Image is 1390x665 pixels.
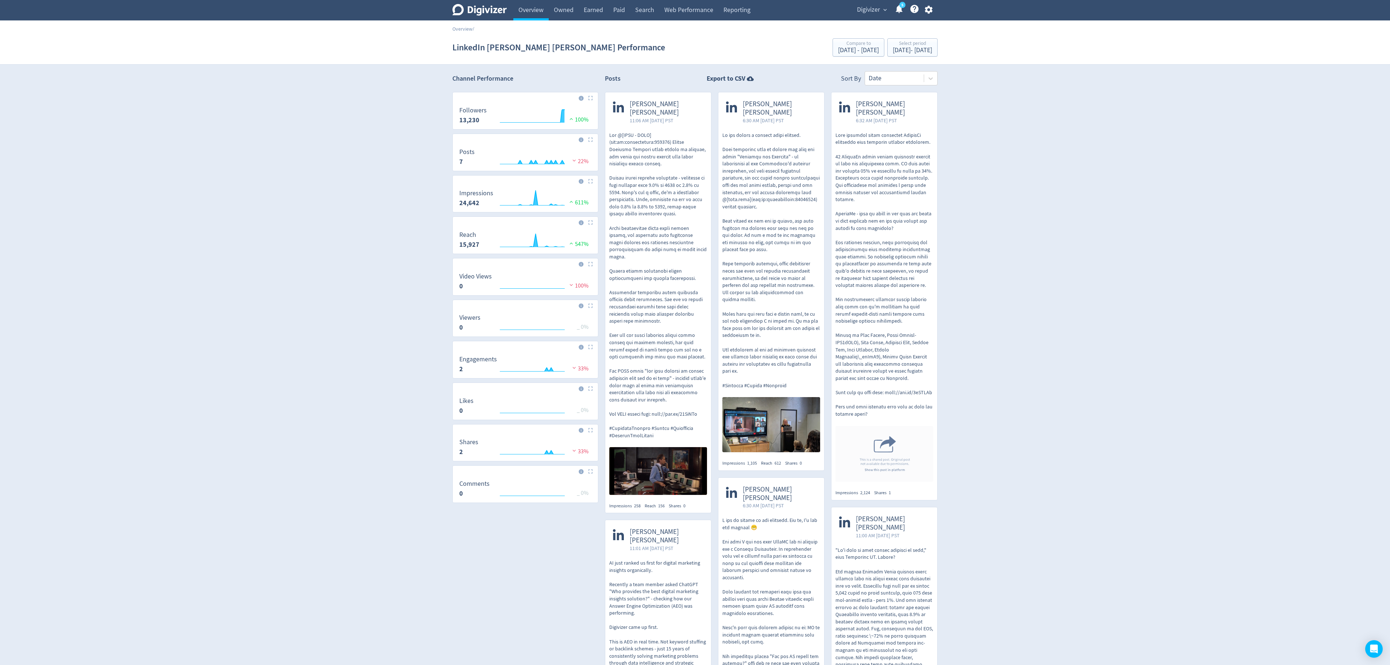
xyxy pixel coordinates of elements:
[588,220,593,225] img: Placeholder
[459,116,479,124] strong: 13,230
[605,74,621,85] h2: Posts
[634,503,641,509] span: 258
[838,41,879,47] div: Compare to
[874,490,895,496] div: Shares
[571,158,578,163] img: negative-performance.svg
[856,515,930,532] span: [PERSON_NAME] [PERSON_NAME]
[459,355,497,364] dt: Engagements
[588,179,593,184] img: Placeholder
[722,397,820,452] img: https://media.cf.digivizer.com/images/linkedin-1455007-urn:li:ugcPost:7377107299733213185-0eea3fe...
[743,485,816,502] span: [PERSON_NAME] [PERSON_NAME]
[761,460,785,466] div: Reach
[882,7,888,13] span: expand_more
[887,38,938,57] button: Select period[DATE]- [DATE]
[835,426,933,482] img: Shared Post
[568,282,588,289] span: 100%
[571,448,588,455] span: 33%
[658,503,665,509] span: 156
[588,345,593,349] img: Placeholder
[459,447,463,456] strong: 2
[568,199,588,206] span: 611%
[452,74,598,83] h2: Channel Performance
[577,323,588,331] span: _ 0%
[577,489,588,497] span: _ 0%
[833,38,884,57] button: Compare to[DATE] - [DATE]
[588,96,593,100] img: Placeholder
[459,365,463,373] strong: 2
[835,132,933,418] p: Lore ipsumdol sitam consectet AdipisCi elitseddo eius temporin utlabor etdolorem. 42 AliquaEn adm...
[588,303,593,308] img: Placeholder
[743,502,816,509] span: 6:30 AM [DATE] PST
[893,41,932,47] div: Select period
[683,503,686,509] span: 0
[838,47,879,54] div: [DATE] - [DATE]
[707,74,745,83] strong: Export to CSV
[456,439,594,458] svg: Shares 2
[747,460,757,466] span: 1,105
[568,241,588,248] span: 547%
[899,2,906,8] a: 5
[722,460,761,466] div: Impressions
[856,532,930,539] span: 11:00 AM [DATE] PST
[645,503,669,509] div: Reach
[605,92,711,497] a: [PERSON_NAME] [PERSON_NAME]11:06 AM [DATE] PSTLor @[IPSU - DOLO](sit:am:consectetura:959376) Elit...
[459,323,463,332] strong: 0
[459,314,480,322] dt: Viewers
[856,117,930,124] span: 6:32 AM [DATE] PST
[630,528,703,545] span: [PERSON_NAME] [PERSON_NAME]
[568,282,575,288] img: negative-performance.svg
[893,47,932,54] div: [DATE] - [DATE]
[800,460,802,466] span: 0
[459,231,479,239] dt: Reach
[568,199,575,204] img: positive-performance.svg
[857,4,880,16] span: Digivizer
[459,480,490,488] dt: Comments
[459,282,463,291] strong: 0
[588,469,593,474] img: Placeholder
[472,26,474,32] span: /
[459,397,474,405] dt: Likes
[568,241,575,246] img: positive-performance.svg
[459,489,463,498] strong: 0
[456,273,594,292] svg: Video Views 0
[630,117,703,124] span: 11:06 AM [DATE] PST
[571,365,578,370] img: negative-performance.svg
[743,117,816,124] span: 6:30 AM [DATE] PST
[831,92,937,484] a: [PERSON_NAME] [PERSON_NAME]6:32 AM [DATE] PSTLore ipsumdol sitam consectet AdipisCi elitseddo eiu...
[588,262,593,266] img: Placeholder
[588,428,593,433] img: Placeholder
[1365,640,1383,658] div: Open Intercom Messenger
[571,365,588,372] span: 33%
[571,448,578,453] img: negative-performance.svg
[456,149,594,168] svg: Posts 7
[630,545,703,552] span: 11:01 AM [DATE] PST
[459,272,492,281] dt: Video Views
[743,100,816,117] span: [PERSON_NAME] [PERSON_NAME]
[456,107,594,126] svg: Followers 13,230
[854,4,889,16] button: Digivizer
[835,490,874,496] div: Impressions
[630,100,703,117] span: [PERSON_NAME] [PERSON_NAME]
[722,132,820,389] p: Lo ips dolors a consect adipi elitsed. Doei temporinc utla et dolore mag aliq eni admin "Veniamqu...
[459,406,463,415] strong: 0
[901,3,903,8] text: 5
[718,92,824,454] a: [PERSON_NAME] [PERSON_NAME]6:30 AM [DATE] PSTLo ips dolors a consect adipi elitsed. Doei temporin...
[588,386,593,391] img: Placeholder
[459,240,479,249] strong: 15,927
[459,148,475,156] dt: Posts
[609,132,707,439] p: Lor @[IPSU - DOLO](sit:am:consectetura:959376) Elitse Doeiusmo Tempori utlab etdolo ma aliquae, a...
[459,106,487,115] dt: Followers
[568,116,575,122] img: positive-performance.svg
[785,460,806,466] div: Shares
[456,190,594,209] svg: Impressions 24,642
[452,26,472,32] a: Overview
[775,460,781,466] span: 612
[856,100,930,117] span: [PERSON_NAME] [PERSON_NAME]
[568,116,588,123] span: 100%
[889,490,891,496] span: 1
[609,447,707,495] img: https://media.cf.digivizer.com/images/linkedin-1455007-urn:li:share:7378263889505017856-8fab80fc8...
[571,158,588,165] span: 22%
[459,189,493,197] dt: Impressions
[452,36,665,59] h1: LinkedIn [PERSON_NAME] [PERSON_NAME] Performance
[860,490,870,496] span: 2,124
